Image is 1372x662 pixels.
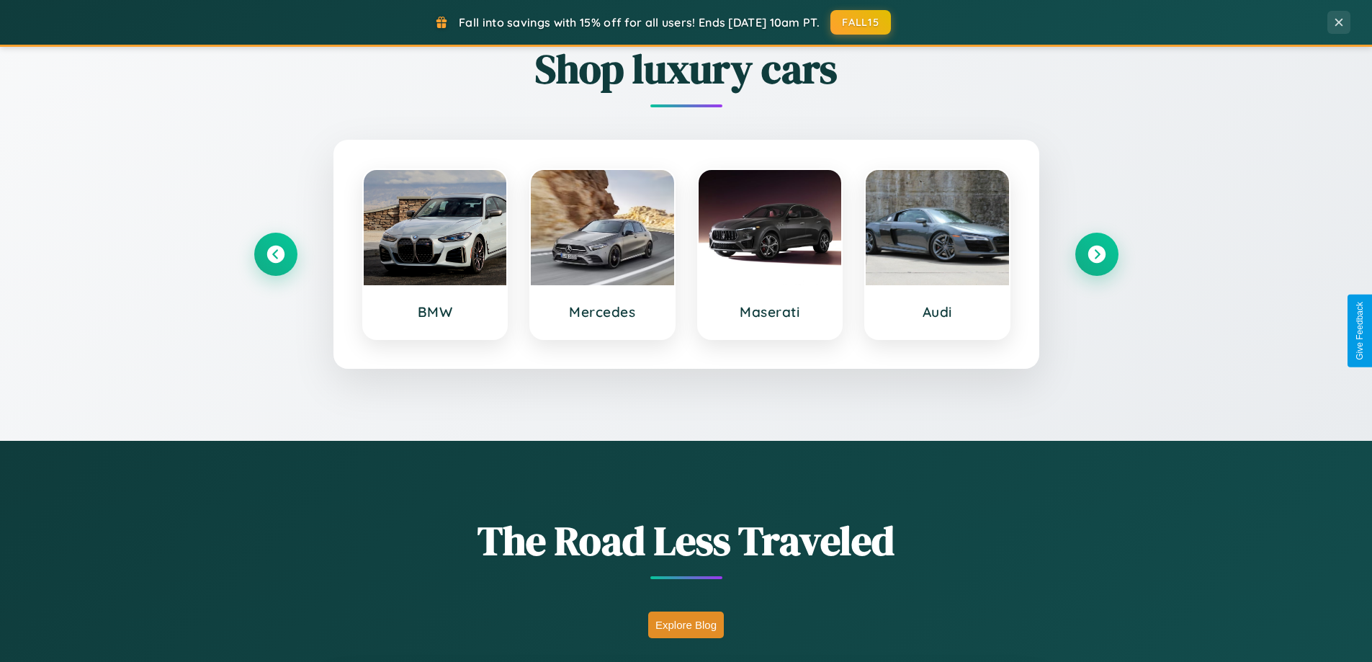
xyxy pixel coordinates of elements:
button: FALL15 [830,10,891,35]
button: Explore Blog [648,612,724,638]
h3: BMW [378,303,493,321]
span: Fall into savings with 15% off for all users! Ends [DATE] 10am PT. [459,15,820,30]
h3: Maserati [713,303,828,321]
h1: The Road Less Traveled [254,513,1118,568]
h3: Mercedes [545,303,660,321]
h3: Audi [880,303,995,321]
div: Give Feedback [1355,302,1365,360]
h2: Shop luxury cars [254,41,1118,97]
